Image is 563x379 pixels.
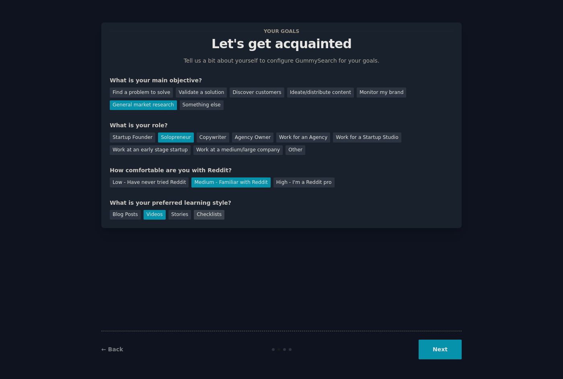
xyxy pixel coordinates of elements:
div: Discover customers [230,88,284,98]
div: Checklists [194,210,224,220]
div: How comfortable are you with Reddit? [110,166,453,175]
div: Videos [144,210,166,220]
div: Low - Have never tried Reddit [110,177,189,187]
div: What is your main objective? [110,76,453,85]
div: Other [286,145,305,155]
p: Tell us a bit about yourself to configure GummySearch for your goals. [180,57,383,65]
div: Work at an early stage startup [110,145,191,155]
p: Let's get acquainted [110,37,453,51]
div: Blog Posts [110,210,141,220]
div: Copywriter [197,132,229,143]
div: Something else [180,100,224,110]
button: Next [419,340,462,359]
div: Startup Founder [110,132,155,143]
div: Solopreneur [158,132,193,143]
div: Ideate/distribute content [287,88,354,98]
span: Your goals [262,27,301,35]
div: What is your preferred learning style? [110,199,453,207]
div: Agency Owner [232,132,273,143]
div: Medium - Familiar with Reddit [191,177,270,187]
div: General market research [110,100,177,110]
a: ← Back [101,346,123,353]
div: Work at a medium/large company [193,145,283,155]
div: Validate a solution [176,88,227,98]
div: Work for an Agency [276,132,330,143]
div: Stories [168,210,191,220]
div: Work for a Startup Studio [333,132,401,143]
div: What is your role? [110,121,453,130]
div: Monitor my brand [357,88,406,98]
div: High - I'm a Reddit pro [273,177,335,187]
div: Find a problem to solve [110,88,173,98]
